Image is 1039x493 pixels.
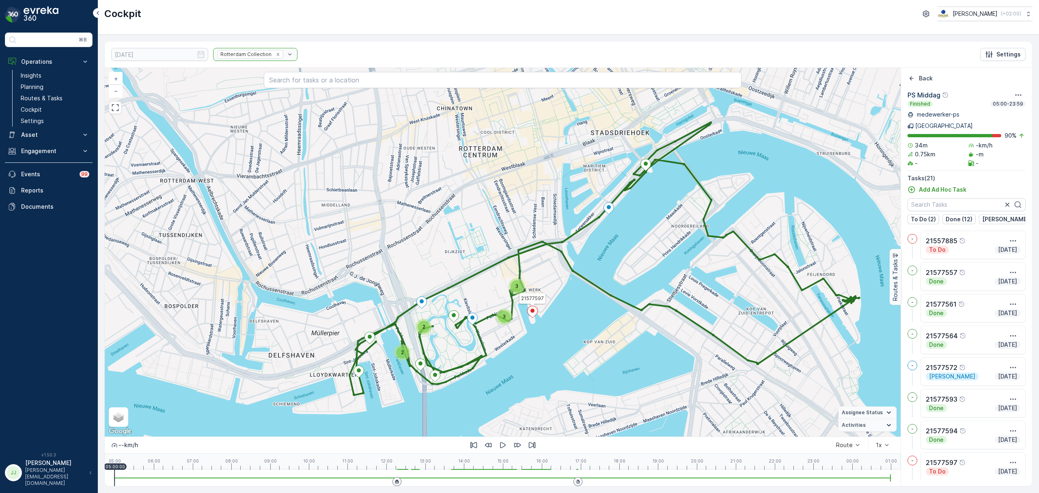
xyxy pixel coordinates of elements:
[928,436,944,444] p: Done
[21,186,89,195] p: Reports
[515,283,518,289] span: 3
[381,458,392,463] p: 12:00
[942,214,976,224] button: Done (12)
[959,459,966,466] div: Help Tooltip Icon
[959,364,966,371] div: Help Tooltip Icon
[926,331,958,341] p: 21577564
[107,426,134,437] img: Google
[928,341,944,349] p: Done
[928,309,944,317] p: Done
[976,150,984,158] p: -m
[908,90,940,100] p: PS Middag
[225,458,238,463] p: 08:00
[614,458,625,463] p: 18:00
[536,458,548,463] p: 16:00
[915,159,918,167] p: -
[926,458,957,467] p: 21577597
[915,122,973,130] p: [GEOGRAPHIC_DATA]
[21,147,76,155] p: Engagement
[908,186,966,194] a: Add Ad Hoc Task
[926,363,957,372] p: 21577572
[652,458,664,463] p: 19:00
[458,458,470,463] p: 14:00
[919,74,933,82] p: Back
[79,37,87,43] p: ⌘B
[422,324,425,330] span: 2
[926,236,957,246] p: 21557885
[959,333,966,339] div: Help Tooltip Icon
[997,372,1018,381] p: [DATE]
[997,436,1018,444] p: [DATE]
[926,426,958,436] p: 21577594
[942,92,948,98] div: Help Tooltip Icon
[959,396,966,402] div: Help Tooltip Icon
[17,70,93,81] a: Insights
[876,442,882,448] div: 1x
[17,115,93,127] a: Settings
[836,442,853,448] div: Route
[915,141,928,149] p: 34m
[401,349,404,355] span: 2
[303,458,315,463] p: 10:00
[110,73,122,85] a: Zoom In
[5,199,93,215] a: Documents
[5,182,93,199] a: Reports
[25,467,85,487] p: [PERSON_NAME][EMAIL_ADDRESS][DOMAIN_NAME]
[21,106,42,114] p: Cockpit
[911,394,914,400] p: -
[908,174,1026,182] p: Tasks ( 21 )
[911,457,914,464] p: -
[919,186,966,194] p: Add Ad Hoc Task
[997,246,1018,254] p: [DATE]
[953,10,998,18] p: [PERSON_NAME]
[1001,11,1021,17] p: ( +02:00 )
[21,170,75,178] p: Events
[5,6,21,23] img: logo
[21,71,41,80] p: Insights
[264,458,277,463] p: 09:00
[110,408,127,426] a: Layers
[997,404,1018,412] p: [DATE]
[928,467,946,476] p: To Do
[807,458,819,463] p: 23:00
[21,131,76,139] p: Asset
[842,422,866,428] span: Activities
[926,268,957,277] p: 21577557
[938,9,949,18] img: basis-logo_rgb2x.png
[928,372,976,381] p: [PERSON_NAME]
[915,150,936,158] p: 0.75km
[958,301,965,307] div: Help Tooltip Icon
[5,143,93,159] button: Engagement
[959,428,966,434] div: Help Tooltip Icon
[21,83,43,91] p: Planning
[17,81,93,93] a: Planning
[264,72,742,88] input: Search for tasks or a location
[928,404,944,412] p: Done
[928,246,946,254] p: To Do
[911,236,914,242] p: -
[5,127,93,143] button: Asset
[24,6,58,23] img: logo_dark-DEwI_e13.png
[997,277,1018,285] p: [DATE]
[911,362,914,369] p: -
[394,344,410,361] div: 2
[21,203,89,211] p: Documents
[502,314,506,320] span: 3
[980,48,1026,61] button: Settings
[5,166,93,182] a: Events99
[885,458,897,463] p: 01:00
[915,110,959,119] p: medewerker-ps
[997,309,1018,317] p: [DATE]
[997,467,1018,476] p: [DATE]
[416,319,432,335] div: 2
[17,93,93,104] a: Routes & Tasks
[114,87,118,94] span: −
[926,394,957,404] p: 21577593
[976,141,992,149] p: -km/h
[908,198,1026,211] input: Search Tasks
[5,54,93,70] button: Operations
[342,458,353,463] p: 11:00
[996,50,1021,58] p: Settings
[21,117,44,125] p: Settings
[730,458,742,463] p: 21:00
